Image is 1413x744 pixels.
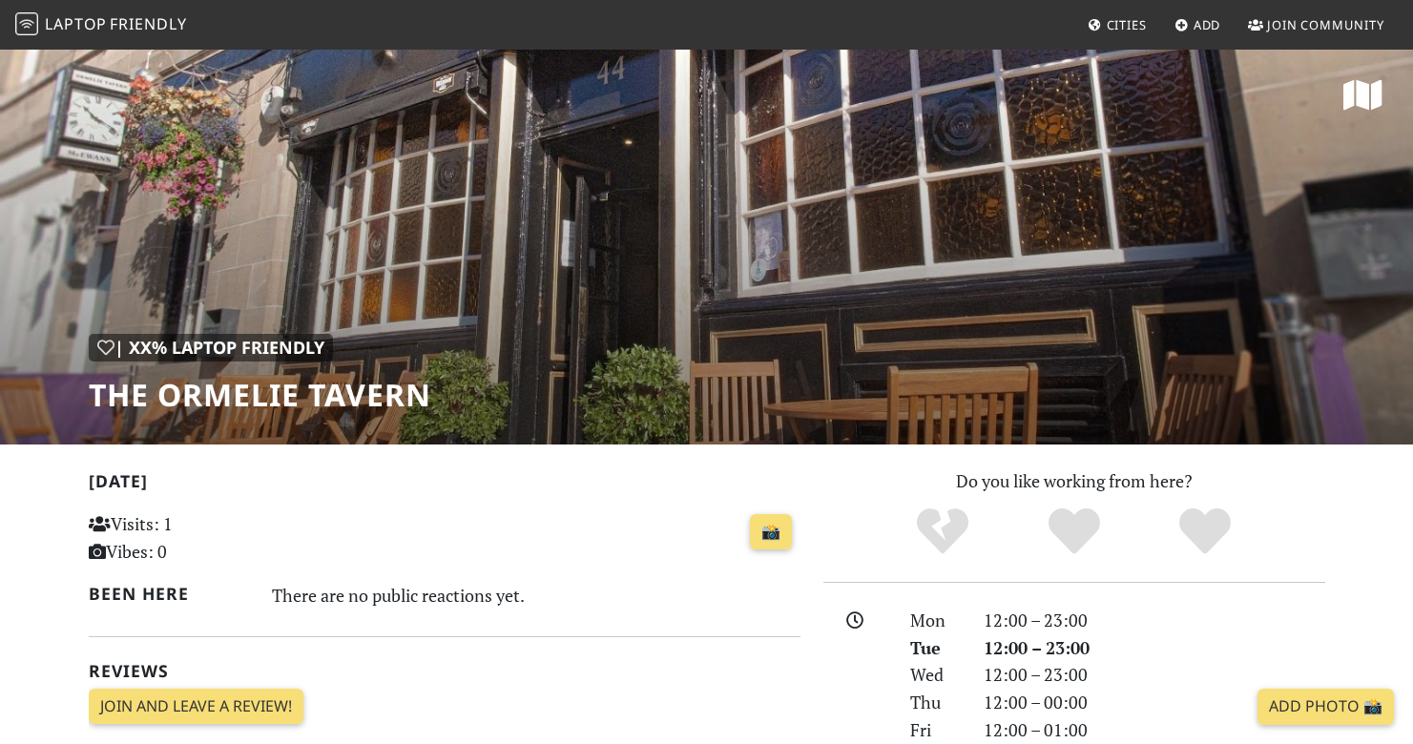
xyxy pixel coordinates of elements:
[1080,8,1154,42] a: Cities
[15,9,187,42] a: LaptopFriendly LaptopFriendly
[15,12,38,35] img: LaptopFriendly
[1139,506,1271,558] div: Definitely!
[89,661,800,681] h2: Reviews
[1107,16,1147,33] span: Cities
[1267,16,1384,33] span: Join Community
[823,467,1325,495] p: Do you like working from here?
[89,689,303,725] a: Join and leave a review!
[1008,506,1140,558] div: Yes
[972,661,1337,689] div: 12:00 – 23:00
[877,506,1008,558] div: No
[899,661,971,689] div: Wed
[1240,8,1392,42] a: Join Community
[899,689,971,716] div: Thu
[972,634,1337,662] div: 12:00 – 23:00
[899,634,971,662] div: Tue
[972,607,1337,634] div: 12:00 – 23:00
[899,716,971,744] div: Fri
[1257,689,1394,725] a: Add Photo 📸
[89,334,333,362] div: | XX% Laptop Friendly
[89,377,431,413] h1: The Ormelie Tavern
[972,716,1337,744] div: 12:00 – 01:00
[1167,8,1229,42] a: Add
[89,510,311,566] p: Visits: 1 Vibes: 0
[972,689,1337,716] div: 12:00 – 00:00
[89,584,250,604] h2: Been here
[110,13,186,34] span: Friendly
[272,580,800,610] div: There are no public reactions yet.
[89,471,800,499] h2: [DATE]
[1194,16,1221,33] span: Add
[750,514,792,550] a: 📸
[45,13,107,34] span: Laptop
[899,607,971,634] div: Mon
